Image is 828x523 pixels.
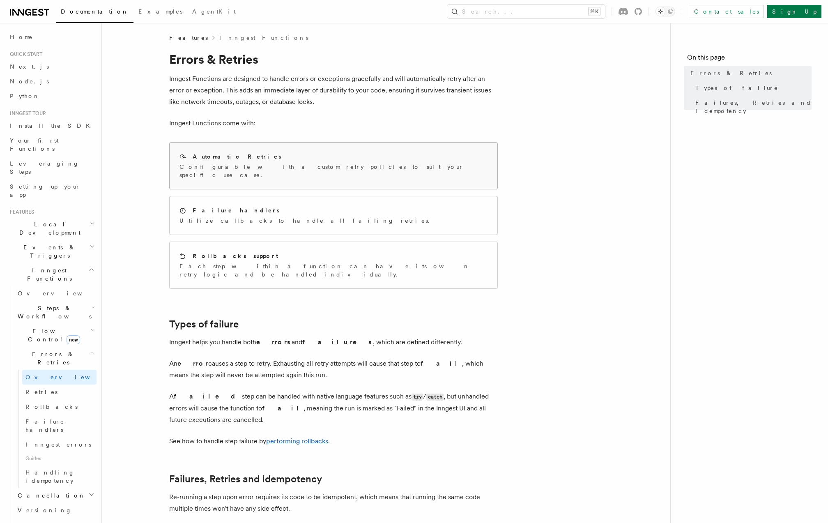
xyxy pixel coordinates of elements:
a: Sign Up [767,5,821,18]
a: Leveraging Steps [7,156,97,179]
span: Steps & Workflows [14,304,92,320]
p: Inngest helps you handle both and , which are defined differently. [169,336,498,348]
span: Types of failure [695,84,778,92]
span: Overview [25,374,110,380]
a: Errors & Retries [687,66,812,81]
strong: fail [262,404,304,412]
p: Configurable with a custom retry policies to suit your specific use case. [179,163,488,179]
span: new [67,335,80,344]
a: AgentKit [187,2,241,22]
span: Flow Control [14,327,90,343]
a: Automatic RetriesConfigurable with a custom retry policies to suit your specific use case. [169,142,498,189]
button: Search...⌘K [447,5,605,18]
span: Retries [25,389,57,395]
a: Overview [14,286,97,301]
span: Overview [18,290,102,297]
kbd: ⌘K [589,7,600,16]
button: Local Development [7,217,97,240]
a: Your first Functions [7,133,97,156]
button: Errors & Retries [14,347,97,370]
a: Failure handlers [22,414,97,437]
a: Documentation [56,2,133,23]
a: Contact sales [689,5,764,18]
span: Errors & Retries [14,350,89,366]
strong: fail [421,359,462,367]
h2: Failure handlers [193,206,280,214]
a: Examples [133,2,187,22]
h2: Rollbacks support [193,252,278,260]
button: Inngest Functions [7,263,97,286]
span: Features [169,34,208,42]
span: Node.js [10,78,49,85]
span: Events & Triggers [7,243,90,260]
a: Failures, Retries and Idempotency [169,473,322,485]
span: Documentation [61,8,129,15]
p: Utilize callbacks to handle all failing retries. [179,217,435,225]
a: Overview [22,370,97,385]
span: Leveraging Steps [10,160,79,175]
strong: errors [256,338,292,346]
a: Inngest errors [22,437,97,452]
code: try [412,394,423,401]
span: Errors & Retries [690,69,772,77]
a: Types of failure [692,81,812,95]
button: Cancellation [14,488,97,503]
span: Rollbacks [25,403,78,410]
p: See how to handle step failure by . [169,435,498,447]
span: Failure handlers [25,418,64,433]
a: Home [7,30,97,44]
span: Guides [22,452,97,465]
p: A step can be handled with native language features such as / , but unhandled errors will cause t... [169,391,498,426]
h1: Errors & Retries [169,52,498,67]
a: Install the SDK [7,118,97,133]
button: Toggle dark mode [655,7,675,16]
button: Flow Controlnew [14,324,97,347]
span: Python [10,93,40,99]
a: Python [7,89,97,104]
strong: failed [174,392,242,400]
span: Quick start [7,51,42,58]
div: Errors & Retries [14,370,97,488]
p: Re-running a step upon error requires its code to be idempotent, which means that running the sam... [169,491,498,514]
a: Handling idempotency [22,465,97,488]
span: Failures, Retries and Idempotency [695,99,812,115]
button: Events & Triggers [7,240,97,263]
span: Handling idempotency [25,469,75,484]
span: Features [7,209,34,215]
p: Each step within a function can have its own retry logic and be handled individually. [179,262,488,279]
a: Failure handlersUtilize callbacks to handle all failing retries. [169,196,498,235]
span: Inngest errors [25,441,91,448]
strong: failures [302,338,373,346]
strong: error [177,359,208,367]
span: Inngest tour [7,110,46,117]
a: Next.js [7,59,97,74]
a: Failures, Retries and Idempotency [692,95,812,118]
a: Rollbacks supportEach step within a function can have its own retry logic and be handled individu... [169,242,498,289]
span: Local Development [7,220,90,237]
span: Install the SDK [10,122,95,129]
span: Versioning [18,507,72,514]
p: Inngest Functions come with: [169,118,498,129]
h2: Automatic Retries [193,152,281,161]
span: Cancellation [14,491,85,500]
span: Next.js [10,63,49,70]
code: catch [426,394,444,401]
span: Examples [138,8,182,15]
span: Setting up your app [10,183,80,198]
span: Home [10,33,33,41]
a: Node.js [7,74,97,89]
span: Inngest Functions [7,266,89,283]
a: Rollbacks [22,399,97,414]
p: An causes a step to retry. Exhausting all retry attempts will cause that step to , which means th... [169,358,498,381]
a: performing rollbacks [266,437,328,445]
a: Retries [22,385,97,399]
span: AgentKit [192,8,236,15]
a: Versioning [14,503,97,518]
a: Inngest Functions [219,34,308,42]
a: Types of failure [169,318,239,330]
a: Setting up your app [7,179,97,202]
h4: On this page [687,53,812,66]
button: Steps & Workflows [14,301,97,324]
p: Inngest Functions are designed to handle errors or exceptions gracefully and will automatically r... [169,73,498,108]
span: Your first Functions [10,137,59,152]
